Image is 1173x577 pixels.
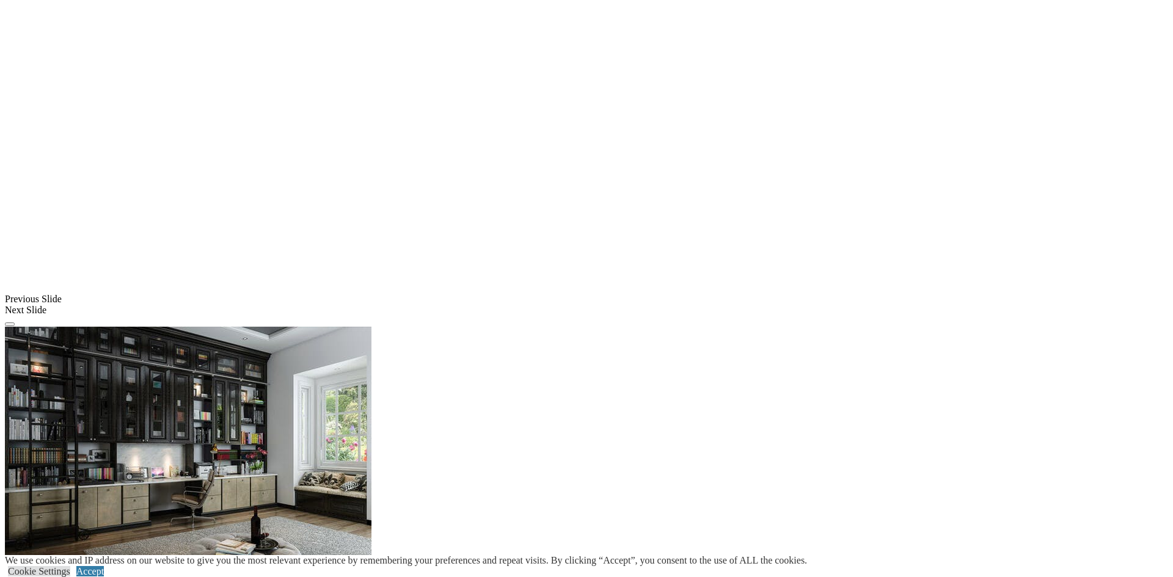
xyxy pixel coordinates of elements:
img: Banner for mobile view [5,327,371,571]
div: We use cookies and IP address on our website to give you the most relevant experience by remember... [5,555,807,566]
button: Click here to pause slide show [5,322,15,326]
div: Next Slide [5,305,1168,316]
div: Previous Slide [5,294,1168,305]
a: Accept [76,566,104,576]
a: Cookie Settings [8,566,70,576]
